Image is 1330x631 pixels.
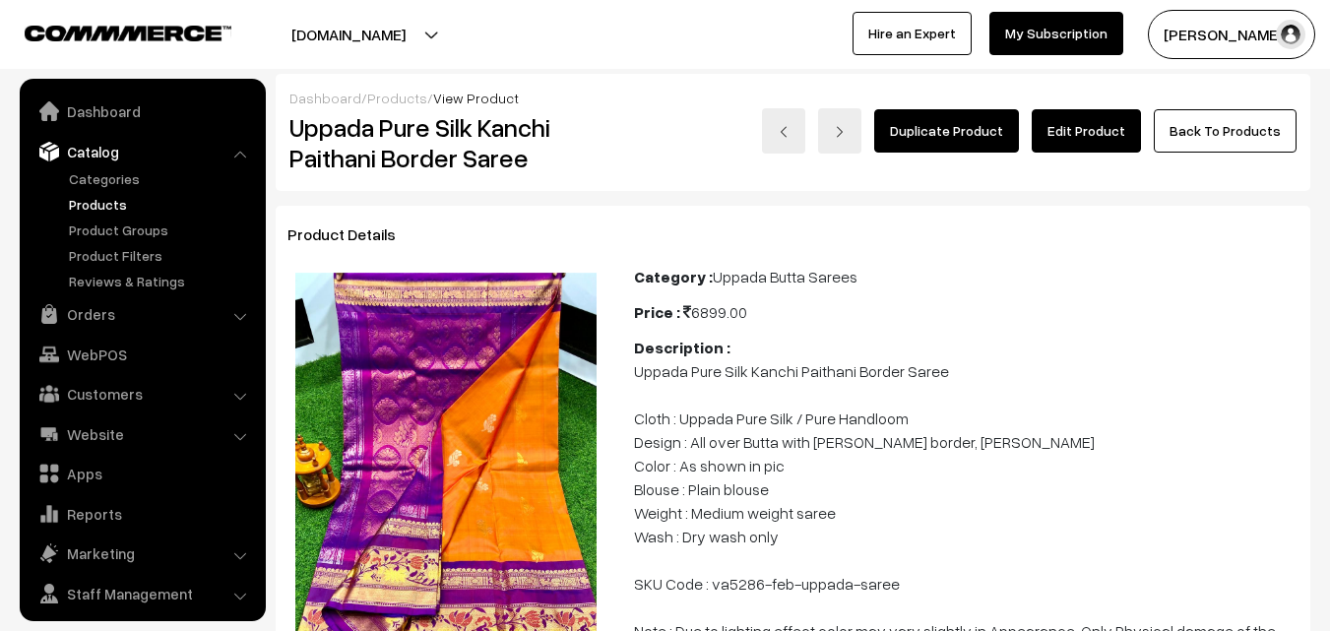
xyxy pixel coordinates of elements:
a: Product Filters [64,245,259,266]
a: Staff Management [25,576,259,611]
a: WebPOS [25,337,259,372]
div: Uppada Butta Sarees [634,265,1298,288]
a: COMMMERCE [25,20,197,43]
a: Apps [25,456,259,491]
a: Orders [25,296,259,332]
a: Reports [25,496,259,532]
b: Category : [634,267,713,286]
img: user [1276,20,1305,49]
button: [PERSON_NAME] [1148,10,1315,59]
b: Price : [634,302,680,322]
a: Duplicate Product [874,109,1019,153]
a: Categories [64,168,259,189]
a: Products [64,194,259,215]
a: Catalog [25,134,259,169]
a: Dashboard [25,94,259,129]
a: Dashboard [289,90,361,106]
div: / / [289,88,1297,108]
a: Product Groups [64,220,259,240]
a: Marketing [25,536,259,571]
a: Edit Product [1032,109,1141,153]
a: Website [25,416,259,452]
a: Hire an Expert [853,12,972,55]
button: [DOMAIN_NAME] [222,10,475,59]
a: My Subscription [989,12,1123,55]
a: Back To Products [1154,109,1297,153]
a: Products [367,90,427,106]
b: Description : [634,338,730,357]
img: right-arrow.png [834,126,846,138]
img: COMMMERCE [25,26,231,40]
div: 6899.00 [634,300,1298,324]
img: left-arrow.png [778,126,790,138]
a: Reviews & Ratings [64,271,259,291]
span: View Product [433,90,519,106]
a: Customers [25,376,259,411]
h2: Uppada Pure Silk Kanchi Paithani Border Saree [289,112,605,173]
span: Product Details [287,224,419,244]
